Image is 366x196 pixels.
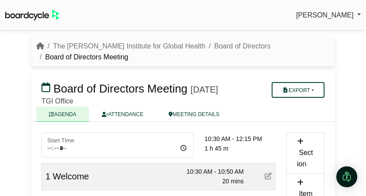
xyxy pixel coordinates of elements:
[41,97,73,105] span: TGI Office
[204,145,228,152] span: 1 h 45 m
[36,52,128,63] li: Board of Directors Meeting
[296,10,361,21] a: [PERSON_NAME]
[36,107,89,122] a: AGENDA
[296,11,354,19] span: [PERSON_NAME]
[190,84,218,95] div: [DATE]
[214,42,271,50] a: Board of Directors
[53,83,187,95] span: Board of Directors Meeting
[53,42,205,50] a: The [PERSON_NAME] Institute for Global Health
[89,107,156,122] a: ATTENDANCE
[5,10,59,21] img: BoardcycleBlackGreen-aaafeed430059cb809a45853b8cf6d952af9d84e6e89e1f1685b34bfd5cb7d64.svg
[45,172,50,181] span: 1
[53,172,89,181] span: Welcome
[297,149,313,168] span: Section
[156,107,232,122] a: MEETING DETAILS
[222,178,244,185] span: 20 mins
[36,41,330,63] nav: breadcrumb
[336,166,357,187] div: Open Intercom Messenger
[272,82,325,98] button: Export
[204,134,276,144] div: 10:30 AM - 12:15 PM
[183,167,244,176] div: 10:30 AM - 10:50 AM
